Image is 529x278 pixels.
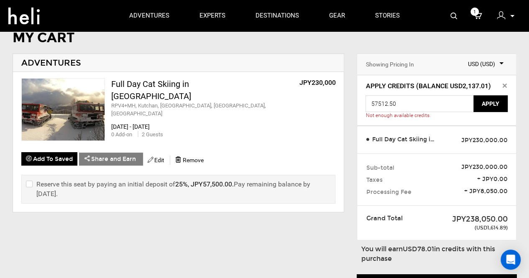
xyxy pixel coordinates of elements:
img: images [22,79,105,140]
span: Taxes [366,176,382,184]
p: adventures [129,11,169,20]
div: JPY238,050.00 [430,214,508,225]
span: s [160,131,163,138]
button: Edit [143,153,169,166]
div: Full Day Cat Skiing in [GEOGRAPHIC_DATA] [111,78,268,102]
div: Grand Total [360,214,424,223]
button: Add To Saved [21,152,77,166]
div: RPV4+MH, Kutchan, [GEOGRAPHIC_DATA], [GEOGRAPHIC_DATA], [GEOGRAPHIC_DATA] [111,102,268,117]
op: JPY230,000 [299,79,335,87]
label: Reserve this seat by paying an initial deposit of Pay remaining balance by [DATE]. [26,179,331,199]
div: [DATE] - [DATE] [111,122,335,131]
button: Apply [473,95,508,112]
span: + JPY8,050.00 [443,187,508,196]
span: Full Day Cat Skiing in [GEOGRAPHIC_DATA] [370,135,437,144]
span: Select box activate [451,58,508,68]
span: JPY230,000.00 [461,136,508,145]
div: Not enough available credits. [365,112,508,119]
span: Processing Fee [366,188,411,196]
span: 25%, JPY57,500.00 . [175,180,234,188]
span: Remove [183,157,204,163]
p: experts [199,11,225,20]
span: 0 Add-on [111,131,132,138]
h2: ADVENTURES [21,58,335,67]
span: Apply Credits (Balance USD2,137.01) [365,82,508,91]
button: Remove [171,153,208,166]
div: Showing Pricing In [365,60,414,69]
div: Open Intercom Messenger [501,250,521,270]
span: + JPY0.00 [443,175,508,184]
span: Sub-total [366,164,394,172]
h1: MY CART [13,31,516,45]
img: signin-icon-3x.png [497,11,505,20]
b: USD78.01 [402,245,434,253]
input: Enter Code [365,95,474,112]
div: 2 Guest [138,131,163,139]
span: 1 [470,8,479,16]
p: destinations [256,11,299,20]
strong: JPY230,000.00 [461,163,508,171]
img: search-bar-icon.svg [450,13,457,19]
span: USD (USD) [455,60,503,68]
